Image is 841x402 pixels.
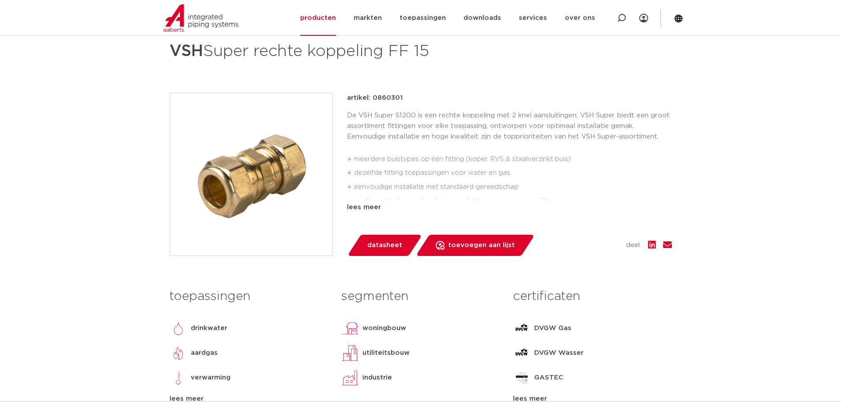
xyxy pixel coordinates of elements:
p: drinkwater [191,323,227,334]
img: verwarming [170,369,187,387]
h1: Super rechte koppeling FF 15 [170,38,501,64]
h3: segmenten [341,288,500,305]
img: aardgas [170,344,187,362]
img: industrie [341,369,359,387]
li: snelle verbindingstechnologie waarbij her-montage mogelijk is [354,194,672,208]
strong: VSH [170,43,203,59]
li: meerdere buistypes op één fitting (koper, RVS & staalverzinkt buis) [354,152,672,166]
span: datasheet [367,238,402,252]
img: DVGW Gas [513,319,531,337]
li: eenvoudige installatie met standaard gereedschap [354,180,672,194]
p: verwarming [191,372,230,383]
p: industrie [362,372,392,383]
p: DVGW Gas [534,323,571,334]
p: utiliteitsbouw [362,348,410,358]
p: aardgas [191,348,218,358]
p: De VSH Super S1200 is een rechte koppeling met 2 knel aansluitingen. VSH Super biedt een groot as... [347,110,672,142]
img: Product Image for VSH Super rechte koppeling FF 15 [170,93,332,255]
img: drinkwater [170,319,187,337]
img: GASTEC [513,369,531,387]
img: utiliteitsbouw [341,344,359,362]
h3: toepassingen [170,288,328,305]
p: woningbouw [362,323,406,334]
p: GASTEC [534,372,563,383]
h3: certificaten [513,288,671,305]
p: artikel: 0860301 [347,93,403,103]
p: DVGW Wasser [534,348,584,358]
img: woningbouw [341,319,359,337]
a: datasheet [347,235,422,256]
span: deel: [626,240,641,251]
span: toevoegen aan lijst [448,238,515,252]
div: lees meer [347,202,672,213]
img: DVGW Wasser [513,344,531,362]
li: dezelfde fitting toepassingen voor water en gas [354,166,672,180]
